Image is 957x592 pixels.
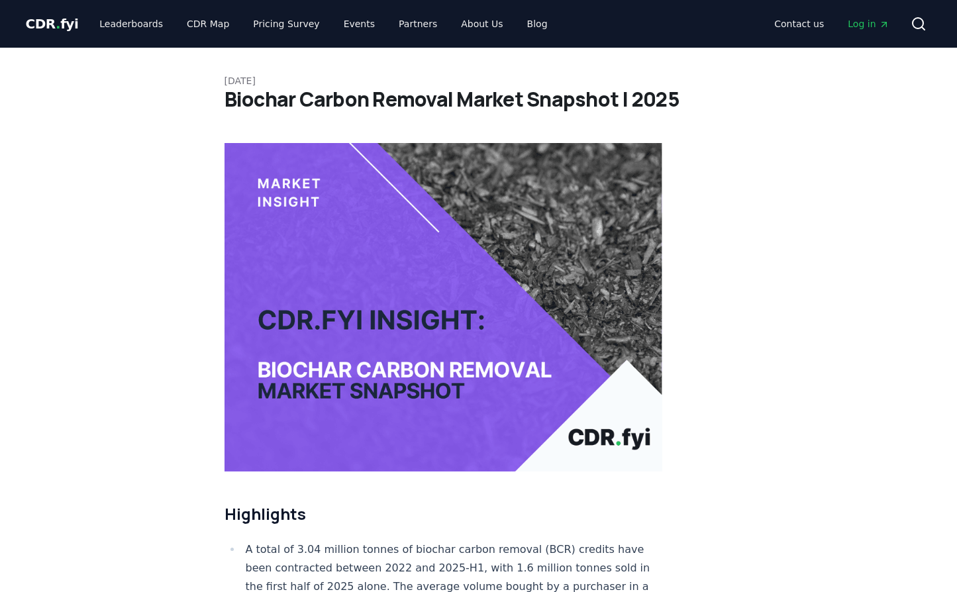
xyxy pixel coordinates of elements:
p: [DATE] [225,74,733,87]
a: Log in [837,12,899,36]
a: Blog [517,12,558,36]
a: Leaderboards [89,12,174,36]
img: blog post image [225,143,663,471]
h1: Biochar Carbon Removal Market Snapshot | 2025 [225,87,733,111]
a: CDR.fyi [26,15,79,33]
a: Events [333,12,385,36]
a: Contact us [764,12,834,36]
h2: Highlights [225,503,663,524]
a: Pricing Survey [242,12,330,36]
a: Partners [388,12,448,36]
span: Log in [848,17,889,30]
span: CDR fyi [26,16,79,32]
nav: Main [764,12,899,36]
a: CDR Map [176,12,240,36]
span: . [56,16,60,32]
nav: Main [89,12,558,36]
a: About Us [450,12,513,36]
